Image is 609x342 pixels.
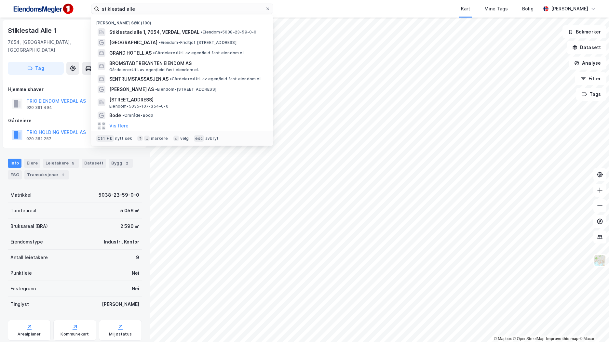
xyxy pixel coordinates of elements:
input: Søk på adresse, matrikkel, gårdeiere, leietakere eller personer [99,4,265,14]
div: Festegrunn [10,285,36,293]
div: 920 362 257 [26,136,51,141]
div: Bygg [109,159,133,168]
button: Datasett [567,41,606,54]
div: [PERSON_NAME] [102,300,139,308]
span: • [159,40,161,45]
div: 920 391 494 [26,105,52,110]
div: Kart [461,5,470,13]
span: Eiendom • Fridtjof [STREET_ADDRESS] [159,40,237,45]
span: Eiendom • 5038-23-59-0-0 [201,30,257,35]
span: Eiendom • 5035-107-354-0-0 [109,104,169,109]
span: [GEOGRAPHIC_DATA] [109,39,157,46]
div: Miljøstatus [109,332,132,337]
div: 2 [124,160,130,166]
button: Analyse [569,57,606,70]
img: Z [594,254,606,267]
div: Info [8,159,21,168]
div: Kommunekart [61,332,89,337]
div: Tomteareal [10,207,36,215]
span: Gårdeiere • Utl. av egen/leid fast eiendom el. [153,50,245,56]
div: 5 056 ㎡ [120,207,139,215]
span: Gårdeiere • Utl. av egen/leid fast eiendom el. [170,76,262,82]
div: Ctrl + k [96,135,114,142]
span: Gårdeiere • Utl. av egen/leid fast eiendom el. [109,67,199,72]
a: Improve this map [546,336,578,341]
span: • [153,50,155,55]
button: Bokmerker [562,25,606,38]
a: Mapbox [494,336,512,341]
div: Hjemmelshaver [8,85,142,93]
div: Nei [132,285,139,293]
span: Bodø [109,112,121,119]
div: Stiklestad Alle 1 [8,25,58,36]
span: • [122,113,124,118]
button: Tags [576,88,606,101]
img: F4PB6Px+NJ5v8B7XTbfpPpyloAAAAASUVORK5CYII= [10,2,75,16]
span: [STREET_ADDRESS] [109,96,265,104]
span: Område • Bodø [122,113,153,118]
div: Bolig [522,5,534,13]
div: Transaksjoner [24,170,69,179]
div: 5038-23-59-0-0 [99,191,139,199]
div: 2 [60,172,66,178]
span: SENTRUMSPASSASJEN AS [109,75,169,83]
div: avbryt [205,136,219,141]
div: markere [151,136,168,141]
div: ESG [8,170,22,179]
div: Arealplaner [18,332,41,337]
span: [PERSON_NAME] AS [109,85,154,93]
div: Eiere [24,159,40,168]
div: nytt søk [115,136,132,141]
div: Leietakere [43,159,79,168]
div: esc [194,135,204,142]
div: Datasett [82,159,106,168]
div: Gårdeiere [8,117,142,125]
div: Tinglyst [10,300,29,308]
div: Nei [132,269,139,277]
div: Eiendomstype [10,238,43,246]
div: 7654, [GEOGRAPHIC_DATA], [GEOGRAPHIC_DATA] [8,38,113,54]
div: velg [180,136,189,141]
div: [PERSON_NAME] [551,5,588,13]
span: • [155,87,157,92]
div: Antall leietakere [10,254,48,261]
div: 2 590 ㎡ [120,222,139,230]
button: Vis flere [109,122,129,130]
span: • [170,76,172,81]
iframe: Chat Widget [576,311,609,342]
button: Tag [8,62,64,75]
span: BROMSTADTREKANTEN EIENDOM AS [109,59,265,67]
div: Bruksareal (BRA) [10,222,48,230]
span: Eiendom • [STREET_ADDRESS] [155,87,216,92]
div: Punktleie [10,269,32,277]
a: OpenStreetMap [513,336,545,341]
span: Stiklestad alle 1, 7654, VERDAL, VERDAL [109,28,199,36]
span: GRAND HOTELL AS [109,49,152,57]
div: Industri, Kontor [104,238,139,246]
button: Filter [575,72,606,85]
div: Matrikkel [10,191,32,199]
div: [PERSON_NAME] søk (100) [91,15,273,27]
div: 9 [70,160,76,166]
span: • [201,30,203,34]
div: 9 [136,254,139,261]
div: Kontrollprogram for chat [576,311,609,342]
div: Mine Tags [484,5,508,13]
